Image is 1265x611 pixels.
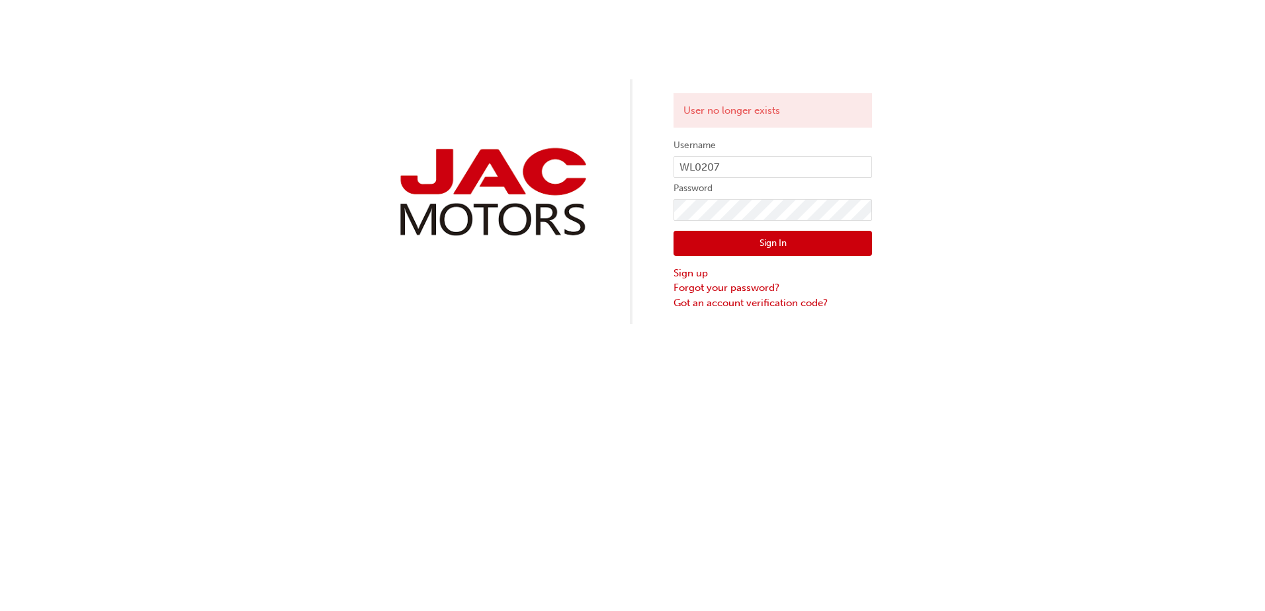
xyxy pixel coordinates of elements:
a: Sign up [674,266,872,281]
input: Username [674,156,872,179]
a: Got an account verification code? [674,296,872,311]
label: Password [674,181,872,196]
a: Forgot your password? [674,280,872,296]
button: Sign In [674,231,872,256]
img: jac-portal [393,143,591,241]
label: Username [674,138,872,153]
div: User no longer exists [674,93,872,128]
